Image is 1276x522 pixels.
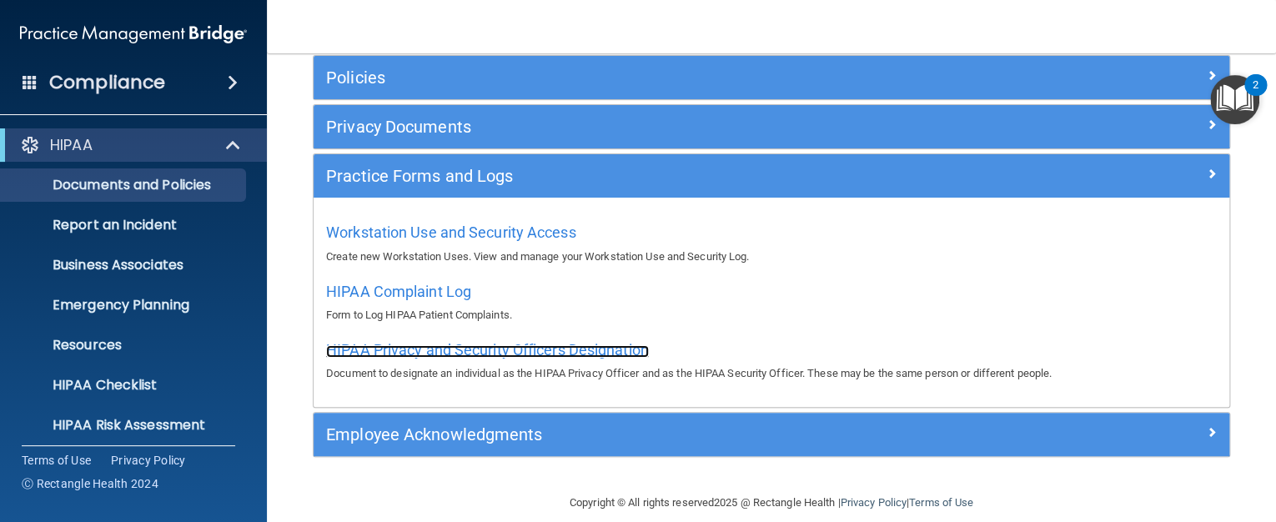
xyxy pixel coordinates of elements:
[20,135,242,155] a: HIPAA
[11,337,239,354] p: Resources
[326,228,576,240] a: Workstation Use and Security Access
[326,421,1217,448] a: Employee Acknowledgments
[326,113,1217,140] a: Privacy Documents
[111,452,186,469] a: Privacy Policy
[50,135,93,155] p: HIPAA
[11,377,239,394] p: HIPAA Checklist
[988,404,1256,470] iframe: Drift Widget Chat Controller
[326,118,988,136] h5: Privacy Documents
[326,364,1217,384] p: Document to designate an individual as the HIPAA Privacy Officer and as the HIPAA Security Office...
[49,71,165,94] h4: Compliance
[11,417,239,434] p: HIPAA Risk Assessment
[11,297,239,314] p: Emergency Planning
[326,163,1217,189] a: Practice Forms and Logs
[909,496,973,509] a: Terms of Use
[326,345,649,358] a: HIPAA Privacy and Security Officers Designation
[11,217,239,233] p: Report an Incident
[326,341,649,359] span: HIPAA Privacy and Security Officers Designation
[11,257,239,274] p: Business Associates
[326,223,576,241] span: Workstation Use and Security Access
[1210,75,1259,124] button: Open Resource Center, 2 new notifications
[326,64,1217,91] a: Policies
[1253,85,1258,107] div: 2
[20,18,247,51] img: PMB logo
[326,305,1217,325] p: Form to Log HIPAA Patient Complaints.
[326,283,471,300] span: HIPAA Complaint Log
[840,496,906,509] a: Privacy Policy
[326,425,988,444] h5: Employee Acknowledgments
[22,475,158,492] span: Ⓒ Rectangle Health 2024
[22,452,91,469] a: Terms of Use
[11,177,239,193] p: Documents and Policies
[326,247,1217,267] p: Create new Workstation Uses. View and manage your Workstation Use and Security Log.
[326,68,988,87] h5: Policies
[326,167,988,185] h5: Practice Forms and Logs
[326,287,471,299] a: HIPAA Complaint Log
